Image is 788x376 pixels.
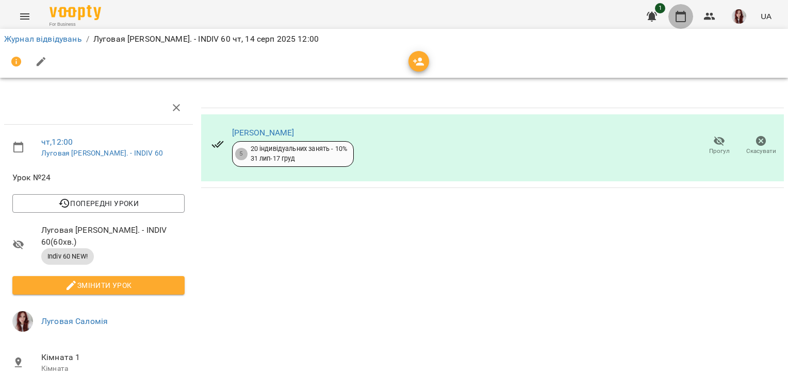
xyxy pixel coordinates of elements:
button: Скасувати [740,131,782,160]
a: Луговая Саломія [41,316,108,326]
span: Кімната 1 [41,351,185,364]
img: Voopty Logo [50,5,101,20]
img: 7cd808451856f5ed132125de41ddf209.jpg [732,9,746,24]
a: Журнал відвідувань [4,34,82,44]
button: UA [757,7,776,26]
button: Menu [12,4,37,29]
span: 1 [655,3,665,13]
p: Кімната [41,364,185,374]
span: Луговая [PERSON_NAME]. - INDIV 60 ( 60 хв. ) [41,224,185,248]
button: Попередні уроки [12,194,185,213]
a: чт , 12:00 [41,137,73,147]
a: Луговая [PERSON_NAME]. - INDIV 60 [41,149,163,157]
div: 5 [235,148,248,160]
span: Змінити урок [21,279,176,292]
a: [PERSON_NAME] [232,128,294,138]
button: Змінити урок [12,276,185,295]
img: 7cd808451856f5ed132125de41ddf209.jpg [12,311,33,332]
span: Прогул [709,147,730,156]
span: Урок №24 [12,172,185,184]
span: Indiv 60 NEW! [41,252,94,261]
li: / [86,33,89,45]
span: UA [761,11,771,22]
div: 20 індивідуальних занять - 10% 31 лип - 17 груд [251,144,347,163]
nav: breadcrumb [4,33,784,45]
p: Луговая [PERSON_NAME]. - INDIV 60 чт, 14 серп 2025 12:00 [93,33,319,45]
span: For Business [50,21,101,28]
span: Скасувати [746,147,776,156]
button: Прогул [698,131,740,160]
span: Попередні уроки [21,197,176,210]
